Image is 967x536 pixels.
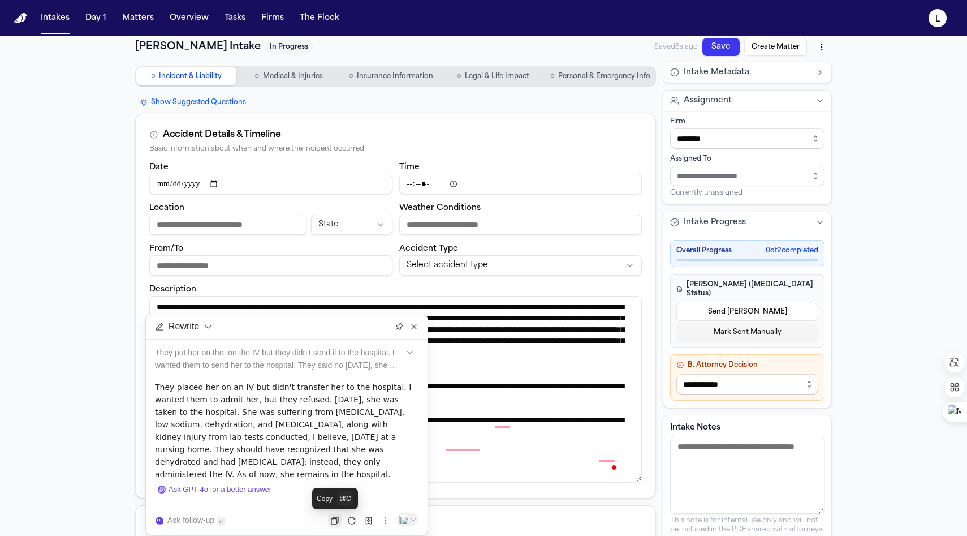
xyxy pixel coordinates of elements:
label: Weather Conditions [399,204,481,212]
span: Medical & Injuries [263,72,323,81]
button: Overview [165,8,213,28]
button: Create Matter [744,38,807,56]
span: Currently unassigned [670,188,742,198]
span: ○ [550,71,555,82]
input: Incident date [149,174,392,194]
div: Basic information about when and where the incident occurred [149,145,642,153]
span: Assignment [684,95,732,106]
span: Intake Progress [684,217,746,228]
input: Select firm [670,128,824,149]
label: From/To [149,245,183,253]
label: Accident Type [399,245,458,253]
label: Description [149,285,196,294]
span: ○ [151,71,156,82]
span: Incident & Liability [159,72,222,81]
label: Intake Notes [670,422,824,434]
button: More actions [811,37,832,57]
div: Assigned To [670,155,824,164]
button: Show Suggested Questions [135,96,251,109]
span: Overall Progress [676,246,732,255]
button: Day 1 [81,8,111,28]
textarea: Intake notes [670,436,824,514]
button: Go to Medical & Injuries [239,67,339,85]
button: Go to Insurance Information [341,67,441,85]
button: Save [702,38,740,56]
a: Home [14,13,27,24]
input: Assign to staff member [670,166,824,186]
input: Weather conditions [399,215,642,235]
input: Incident time [399,174,642,194]
div: Accident Details & Timeline [163,128,280,141]
button: Firms [257,8,288,28]
button: Matters [118,8,158,28]
img: Finch Logo [14,13,27,24]
button: Intake Progress [663,212,831,233]
h4: [PERSON_NAME] ([MEDICAL_DATA] Status) [676,280,818,298]
button: The Flock [295,8,344,28]
button: Incident state [311,215,392,235]
input: Incident location [149,215,306,235]
span: Personal & Emergency Info [558,72,650,81]
input: From/To destination [149,255,392,276]
button: Mark Sent Manually [676,323,818,341]
span: Intake Metadata [684,67,749,78]
textarea: To enrich screen reader interactions, please activate Accessibility in Grammarly extension settings [149,296,642,482]
span: 0 of 2 completed [766,246,818,255]
span: Insurance Information [357,72,433,81]
label: Location [149,204,184,212]
div: Firm [670,117,824,126]
span: ○ [457,71,461,82]
span: ○ [348,71,353,82]
p: This note is for internal use only and will not be included in the PDF shared with attorneys. [670,516,824,534]
h4: B. Attorney Decision [676,361,818,370]
span: ○ [254,71,259,82]
label: Date [149,163,169,171]
button: Go to Personal & Emergency Info [546,67,655,85]
button: Intake Metadata [663,62,831,83]
h1: [PERSON_NAME] Intake [135,39,261,55]
span: Legal & Life Impact [465,72,529,81]
button: Go to Incident & Liability [136,67,236,85]
button: Go to Legal & Life Impact [443,67,543,85]
button: Assignment [663,91,831,111]
span: In Progress [265,40,313,54]
span: Saved 8s ago [654,42,698,52]
label: Time [399,163,420,171]
button: Send [PERSON_NAME] [676,303,818,321]
button: Tasks [220,8,250,28]
button: Intakes [36,8,74,28]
